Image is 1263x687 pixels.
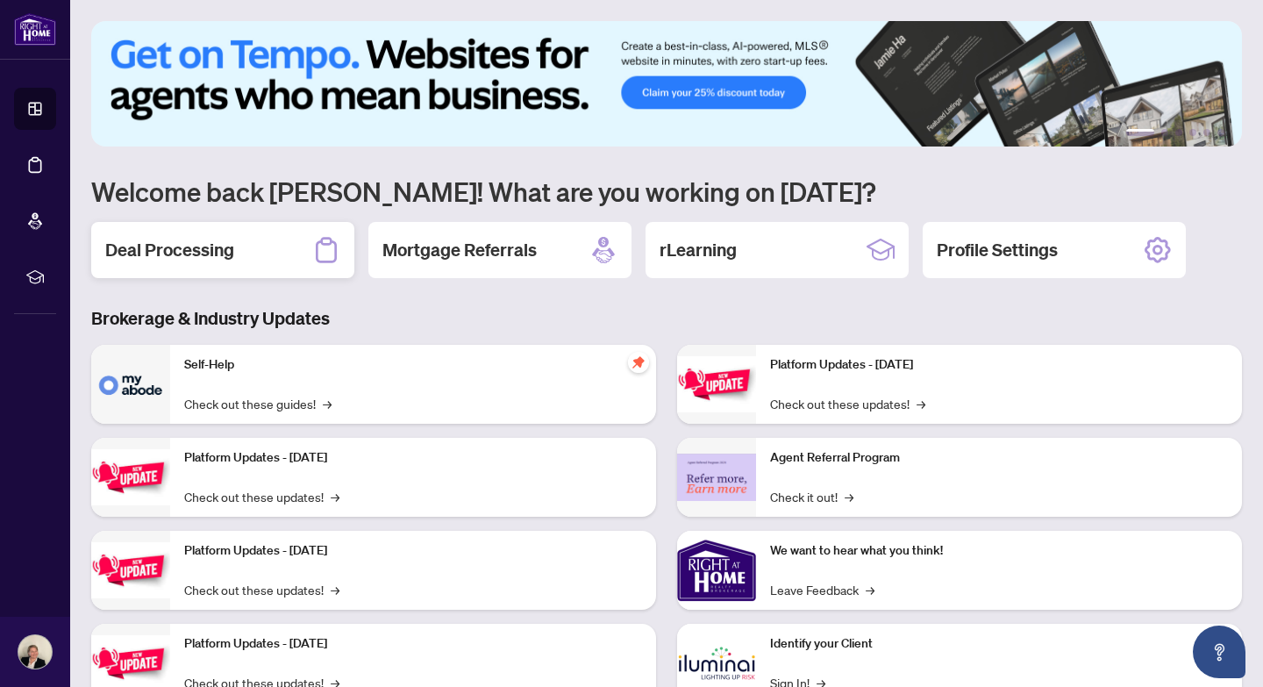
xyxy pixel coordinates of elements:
[770,634,1228,654] p: Identify your Client
[660,238,737,262] h2: rLearning
[770,541,1228,561] p: We want to hear what you think!
[937,238,1058,262] h2: Profile Settings
[1189,129,1196,136] button: 4
[91,175,1242,208] h1: Welcome back [PERSON_NAME]! What are you working on [DATE]?
[91,542,170,598] img: Platform Updates - July 21, 2025
[382,238,537,262] h2: Mortgage Referrals
[1193,626,1245,678] button: Open asap
[91,21,1242,147] img: Slide 0
[917,394,925,413] span: →
[184,487,339,506] a: Check out these updates!→
[866,580,874,599] span: →
[1161,129,1168,136] button: 2
[91,306,1242,331] h3: Brokerage & Industry Updates
[770,448,1228,468] p: Agent Referral Program
[1126,129,1154,136] button: 1
[323,394,332,413] span: →
[105,238,234,262] h2: Deal Processing
[1217,129,1224,136] button: 6
[677,454,756,502] img: Agent Referral Program
[91,449,170,505] img: Platform Updates - September 16, 2025
[770,355,1228,375] p: Platform Updates - [DATE]
[677,356,756,411] img: Platform Updates - June 23, 2025
[628,352,649,373] span: pushpin
[14,13,56,46] img: logo
[184,541,642,561] p: Platform Updates - [DATE]
[91,345,170,424] img: Self-Help
[184,448,642,468] p: Platform Updates - [DATE]
[677,531,756,610] img: We want to hear what you think!
[331,487,339,506] span: →
[1203,129,1210,136] button: 5
[18,635,52,669] img: Profile Icon
[184,355,642,375] p: Self-Help
[331,580,339,599] span: →
[845,487,853,506] span: →
[1175,129,1182,136] button: 3
[184,634,642,654] p: Platform Updates - [DATE]
[770,580,874,599] a: Leave Feedback→
[770,394,925,413] a: Check out these updates!→
[184,580,339,599] a: Check out these updates!→
[184,394,332,413] a: Check out these guides!→
[770,487,853,506] a: Check it out!→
